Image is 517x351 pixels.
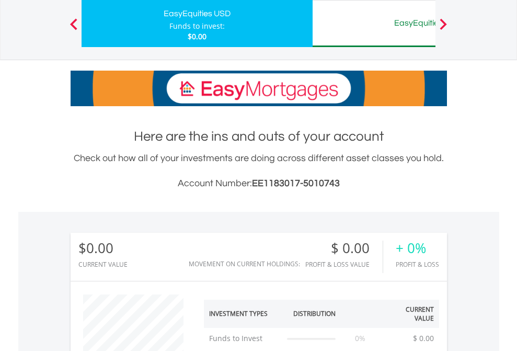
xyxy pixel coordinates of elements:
td: 0% [341,328,380,349]
div: Profit & Loss Value [305,261,383,268]
th: Current Value [380,300,439,328]
div: Distribution [293,309,336,318]
div: Check out how all of your investments are doing across different asset classes you hold. [71,151,447,191]
div: EasyEquities USD [88,6,306,21]
h3: Account Number: [71,176,447,191]
span: EE1183017-5010743 [252,178,340,188]
h1: Here are the ins and outs of your account [71,127,447,146]
img: EasyMortage Promotion Banner [71,71,447,106]
div: $0.00 [78,241,128,256]
div: $ 0.00 [305,241,383,256]
div: CURRENT VALUE [78,261,128,268]
div: Profit & Loss [396,261,439,268]
td: Funds to Invest [204,328,282,349]
th: Investment Types [204,300,282,328]
button: Previous [63,24,84,34]
div: + 0% [396,241,439,256]
div: Funds to invest: [169,21,225,31]
button: Next [433,24,454,34]
td: $ 0.00 [408,328,439,349]
div: Movement on Current Holdings: [189,261,300,267]
span: $0.00 [188,31,206,41]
